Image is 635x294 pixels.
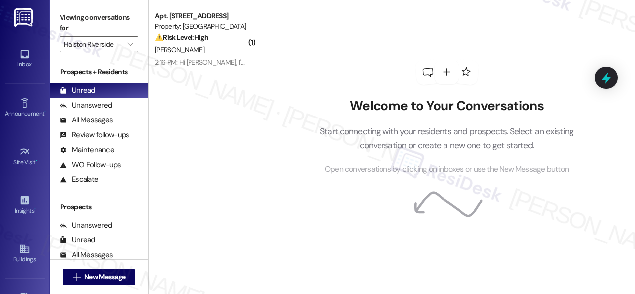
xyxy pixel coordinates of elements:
[60,175,98,185] div: Escalate
[155,21,247,32] div: Property: [GEOGRAPHIC_DATA]
[60,10,138,36] label: Viewing conversations for
[34,206,36,213] span: •
[155,11,247,21] div: Apt. [STREET_ADDRESS]
[305,124,589,153] p: Start connecting with your residents and prospects. Select an existing conversation or create a n...
[60,115,113,125] div: All Messages
[60,250,113,260] div: All Messages
[60,130,129,140] div: Review follow-ups
[50,202,148,212] div: Prospects
[155,33,208,42] strong: ⚠️ Risk Level: High
[60,220,112,231] div: Unanswered
[14,8,35,27] img: ResiDesk Logo
[325,163,569,176] span: Open conversations by clicking on inboxes or use the New Message button
[5,143,45,170] a: Site Visit •
[60,160,121,170] div: WO Follow-ups
[36,157,37,164] span: •
[63,269,136,285] button: New Message
[5,46,45,72] a: Inbox
[60,85,95,96] div: Unread
[5,240,45,267] a: Buildings
[73,273,80,281] i: 
[84,272,125,282] span: New Message
[5,192,45,219] a: Insights •
[50,67,148,77] div: Prospects + Residents
[60,145,114,155] div: Maintenance
[305,98,589,114] h2: Welcome to Your Conversations
[155,45,204,54] span: [PERSON_NAME]
[127,40,133,48] i: 
[44,109,46,116] span: •
[64,36,123,52] input: All communities
[60,235,95,245] div: Unread
[60,100,112,111] div: Unanswered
